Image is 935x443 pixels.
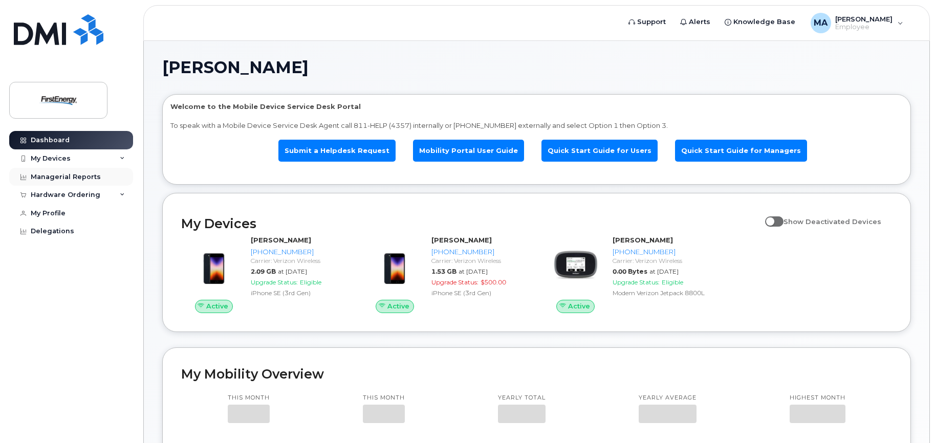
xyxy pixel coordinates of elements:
[613,256,707,265] div: Carrier: Verizon Wireless
[189,240,238,290] img: image20231002-3703462-1angbar.jpeg
[162,60,309,75] span: [PERSON_NAME]
[498,394,546,402] p: Yearly total
[790,394,845,402] p: Highest month
[675,140,807,162] a: Quick Start Guide for Managers
[431,268,456,275] span: 1.53 GB
[613,278,660,286] span: Upgrade Status:
[431,289,526,297] div: iPhone SE (3rd Gen)
[387,301,409,311] span: Active
[300,278,321,286] span: Eligible
[228,394,270,402] p: This month
[431,236,492,244] strong: [PERSON_NAME]
[662,278,683,286] span: Eligible
[181,235,350,313] a: Active[PERSON_NAME][PHONE_NUMBER]Carrier: Verizon Wireless2.09 GBat [DATE]Upgrade Status:Eligible...
[543,235,711,313] a: Active[PERSON_NAME][PHONE_NUMBER]Carrier: Verizon Wireless0.00 Bytesat [DATE]Upgrade Status:Eligi...
[784,217,881,226] span: Show Deactivated Devices
[613,289,707,297] div: Modem Verizon Jetpack 8800L
[431,256,526,265] div: Carrier: Verizon Wireless
[363,394,405,402] p: This month
[459,268,488,275] span: at [DATE]
[251,236,311,244] strong: [PERSON_NAME]
[639,394,697,402] p: Yearly average
[613,236,673,244] strong: [PERSON_NAME]
[362,235,530,313] a: Active[PERSON_NAME][PHONE_NUMBER]Carrier: Verizon Wireless1.53 GBat [DATE]Upgrade Status:$500.00i...
[431,247,526,257] div: [PHONE_NUMBER]
[413,140,524,162] a: Mobility Portal User Guide
[890,398,927,435] iframe: Messenger Launcher
[181,366,892,382] h2: My Mobility Overview
[170,102,903,112] p: Welcome to the Mobile Device Service Desk Portal
[181,216,760,231] h2: My Devices
[613,247,707,257] div: [PHONE_NUMBER]
[765,212,773,220] input: Show Deactivated Devices
[251,256,345,265] div: Carrier: Verizon Wireless
[251,278,298,286] span: Upgrade Status:
[551,240,600,290] img: image20231002-3703462-zs44o9.jpeg
[541,140,658,162] a: Quick Start Guide for Users
[481,278,506,286] span: $500.00
[278,140,396,162] a: Submit a Helpdesk Request
[649,268,679,275] span: at [DATE]
[431,278,479,286] span: Upgrade Status:
[251,247,345,257] div: [PHONE_NUMBER]
[251,289,345,297] div: iPhone SE (3rd Gen)
[251,268,276,275] span: 2.09 GB
[568,301,590,311] span: Active
[370,240,419,290] img: image20231002-3703462-1angbar.jpeg
[278,268,307,275] span: at [DATE]
[170,121,903,130] p: To speak with a Mobile Device Service Desk Agent call 811-HELP (4357) internally or [PHONE_NUMBER...
[206,301,228,311] span: Active
[613,268,647,275] span: 0.00 Bytes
